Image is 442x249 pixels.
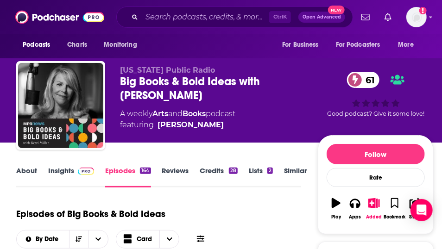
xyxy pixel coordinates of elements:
div: Added [366,214,382,220]
button: Choose View [116,230,180,249]
div: Rate [327,168,425,187]
a: Show notifications dropdown [358,9,373,25]
img: Podchaser Pro [78,168,94,175]
div: 2 [267,168,273,174]
button: Share [406,192,425,225]
a: About [16,166,37,187]
button: Show profile menu [406,7,427,27]
a: Similar [284,166,307,187]
span: More [398,38,414,51]
span: featuring [120,119,235,131]
a: Credits28 [200,166,238,187]
span: Charts [67,38,87,51]
span: Monitoring [104,38,137,51]
div: Share [409,214,422,220]
a: InsightsPodchaser Pro [48,166,94,187]
h1: Episodes of Big Books & Bold Ideas [16,208,165,220]
button: Apps [346,192,365,225]
div: A weekly podcast [120,108,235,131]
img: Big Books & Bold Ideas with Kerri Miller [18,63,103,148]
h2: Choose List sort [16,230,108,249]
button: open menu [97,36,149,54]
svg: Add a profile image [419,7,427,14]
span: Card [137,236,152,243]
span: and [168,109,183,118]
div: Bookmark [384,214,406,220]
a: Lists2 [249,166,273,187]
a: Episodes164 [105,166,151,187]
span: For Business [282,38,319,51]
button: Bookmark [384,192,406,225]
span: Good podcast? Give it some love! [327,110,424,117]
a: Charts [61,36,93,54]
a: Reviews [162,166,189,187]
div: Apps [349,214,361,220]
div: Search podcasts, credits, & more... [116,6,353,28]
span: New [328,6,345,14]
span: Podcasts [23,38,50,51]
img: Podchaser - Follow, Share and Rate Podcasts [15,8,104,26]
button: Follow [327,144,425,164]
button: Sort Direction [69,230,88,248]
span: For Podcasters [336,38,380,51]
button: Play [327,192,346,225]
div: 28 [229,168,238,174]
a: Kerri Miller [158,119,224,131]
button: open menu [392,36,426,54]
a: Arts [152,109,168,118]
a: Show notifications dropdown [381,9,395,25]
span: Logged in as csummie [406,7,427,27]
span: Open Advanced [303,15,341,19]
img: User Profile [406,7,427,27]
div: 61Good podcast? Give it some love! [318,66,434,123]
a: 61 [347,72,379,88]
span: [US_STATE] Public Radio [120,66,215,75]
span: 61 [356,72,379,88]
div: 164 [140,168,151,174]
button: open menu [16,36,62,54]
button: open menu [330,36,394,54]
input: Search podcasts, credits, & more... [142,10,269,25]
button: open menu [88,230,108,248]
span: By Date [36,236,62,243]
button: open menu [17,236,69,243]
button: Open AdvancedNew [298,12,345,23]
div: Open Intercom Messenger [410,199,433,221]
div: Play [331,214,341,220]
button: Added [365,192,384,225]
span: Ctrl K [269,11,291,23]
a: Books [183,109,206,118]
button: open menu [276,36,330,54]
